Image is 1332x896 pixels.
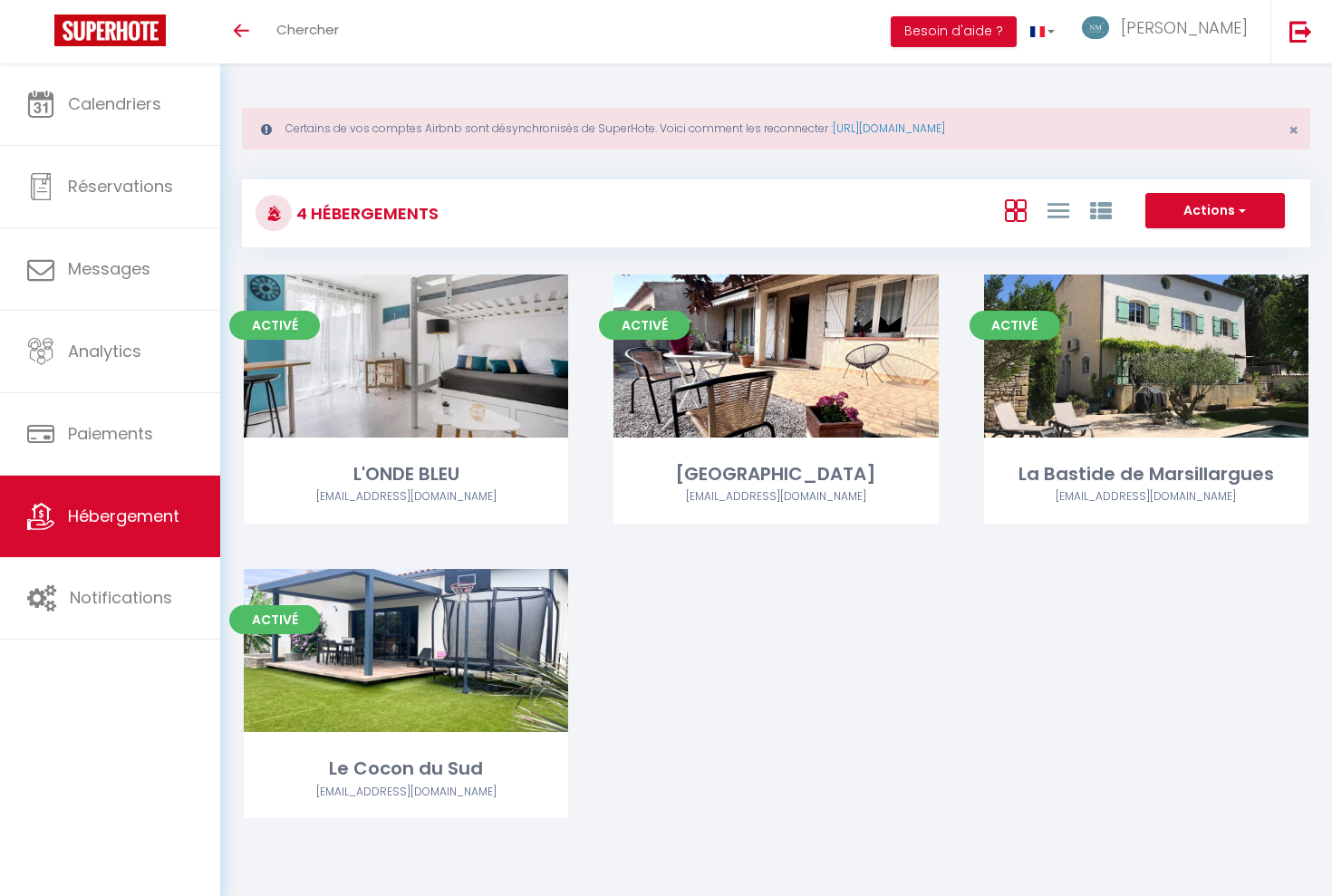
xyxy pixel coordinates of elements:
span: Notifications [70,586,172,609]
span: Analytics [68,340,141,362]
div: La Bastide de Marsillargues [984,460,1308,488]
h3: 4 Hébergements [292,193,439,234]
div: Airbnb [244,784,568,801]
span: Hébergement [68,505,179,527]
span: Activé [970,311,1060,340]
span: [PERSON_NAME] [1121,16,1248,39]
a: [URL][DOMAIN_NAME] [833,120,945,136]
img: logout [1289,20,1312,43]
div: Airbnb [244,488,568,506]
a: Vue en Liste [1047,195,1069,225]
button: Actions [1145,193,1285,229]
span: Chercher [276,20,339,39]
span: Activé [229,605,320,634]
div: Airbnb [984,488,1308,506]
div: Certains de vos comptes Airbnb sont désynchronisés de SuperHote. Voici comment les reconnecter : [242,108,1310,149]
div: [GEOGRAPHIC_DATA] [613,460,938,488]
span: Messages [68,257,150,280]
div: L'ONDE BLEU [244,460,568,488]
div: Le Cocon du Sud [244,755,568,783]
button: Besoin d'aide ? [891,16,1017,47]
a: Vue en Box [1005,195,1027,225]
span: Activé [229,311,320,340]
span: Activé [599,311,690,340]
span: Calendriers [68,92,161,115]
button: Close [1289,122,1298,139]
img: Super Booking [54,14,166,46]
a: Vue par Groupe [1090,195,1112,225]
span: Réservations [68,175,173,198]
div: Airbnb [613,488,938,506]
span: × [1289,119,1298,141]
img: ... [1082,16,1109,39]
span: Paiements [68,422,153,445]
